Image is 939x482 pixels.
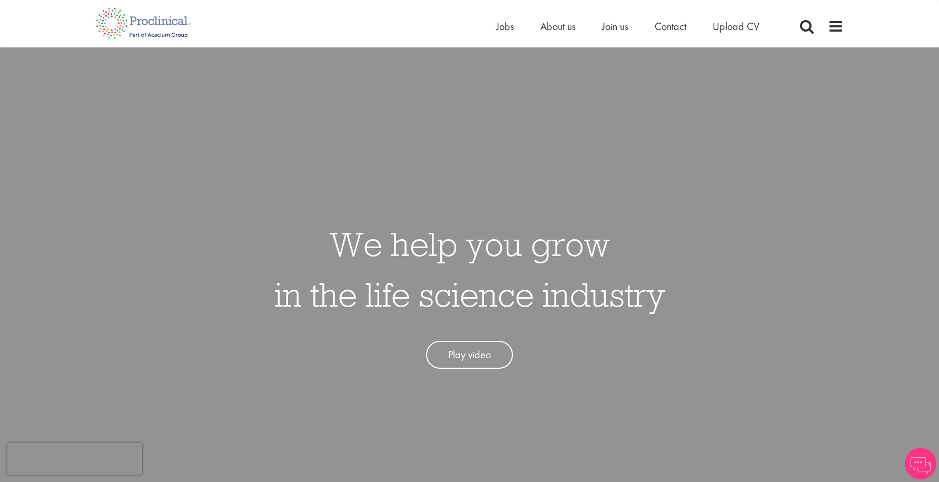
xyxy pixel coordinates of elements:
[655,19,686,33] a: Contact
[602,19,628,33] a: Join us
[426,341,513,369] a: Play video
[540,19,576,33] a: About us
[274,219,665,320] h1: We help you grow in the life science industry
[496,19,514,33] a: Jobs
[905,448,936,479] img: Chatbot
[713,19,759,33] a: Upload CV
